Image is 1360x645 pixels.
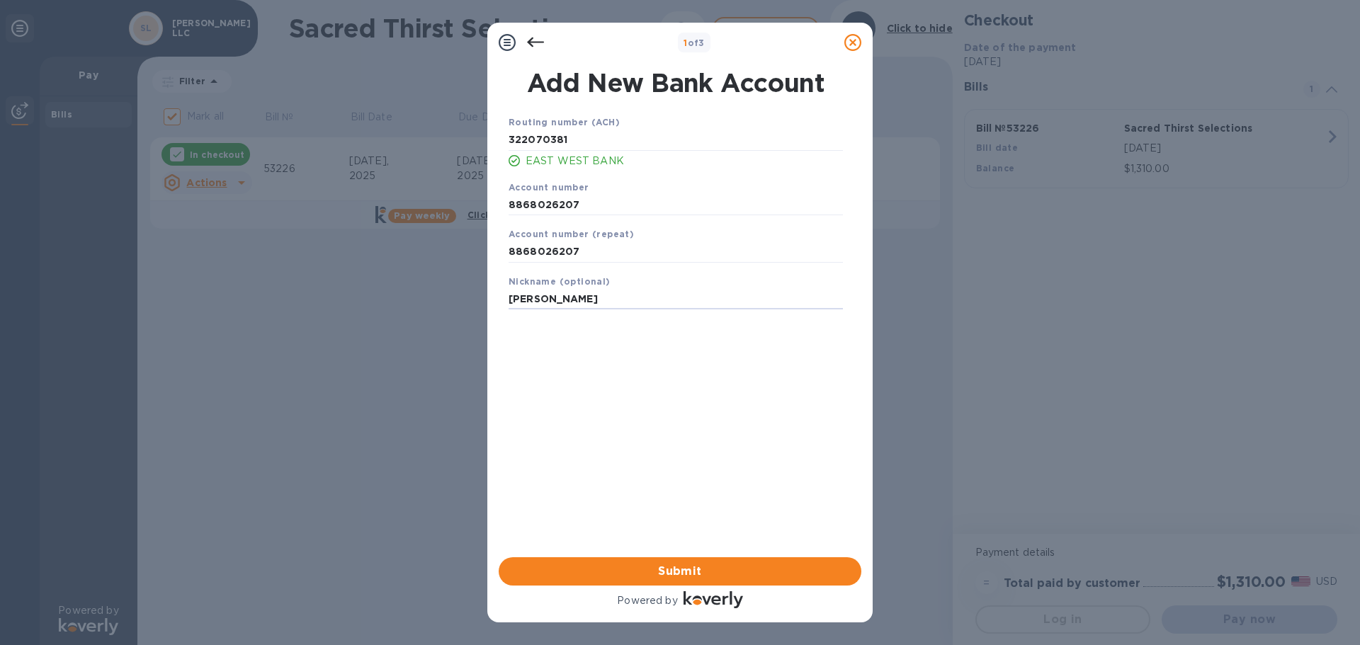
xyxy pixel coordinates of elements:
input: Enter account number [509,194,843,215]
h1: Add New Bank Account [500,68,851,98]
input: Enter account number [509,241,843,263]
span: Submit [510,563,850,580]
b: of 3 [684,38,705,48]
img: Logo [684,591,743,608]
b: Nickname (optional) [509,276,611,287]
input: Enter routing number [509,130,843,151]
b: Account number [509,182,589,193]
p: Powered by [617,593,677,608]
input: Enter nickname [509,289,843,310]
b: Routing number (ACH) [509,117,620,127]
p: EAST WEST BANK [526,154,843,169]
button: Submit [499,557,861,586]
span: 1 [684,38,687,48]
b: Account number (repeat) [509,229,634,239]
